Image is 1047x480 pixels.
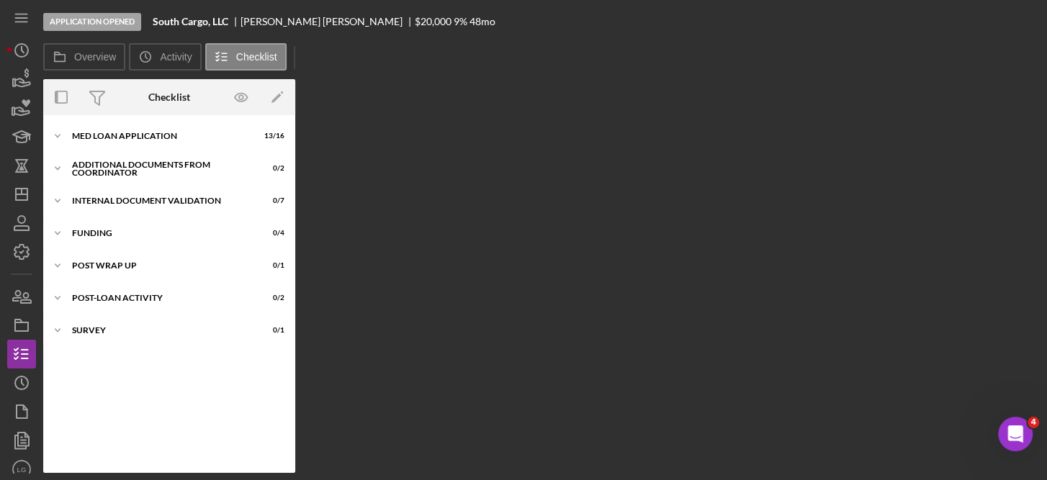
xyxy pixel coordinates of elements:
div: 13 / 16 [259,132,284,140]
b: South Cargo, LLC [153,16,228,27]
div: 0 / 1 [259,326,284,335]
div: Post-Loan Activity [72,294,248,302]
div: MED Loan Application [72,132,248,140]
button: Checklist [205,43,287,71]
span: 4 [1028,417,1039,428]
text: LG [17,466,27,474]
div: Internal Document Validation [72,196,248,205]
label: Checklist [236,51,277,63]
div: Survey [72,326,248,335]
div: Checklist [148,91,190,103]
label: Activity [160,51,192,63]
span: $20,000 [415,15,451,27]
iframe: Intercom live chat [998,417,1033,451]
button: Activity [129,43,201,71]
div: 9 % [454,16,467,27]
label: Overview [74,51,116,63]
div: Application Opened [43,13,141,31]
button: Overview [43,43,125,71]
div: Post Wrap Up [72,261,248,270]
div: 0 / 2 [259,164,284,173]
div: 0 / 7 [259,196,284,205]
div: 0 / 4 [259,229,284,237]
div: 48 mo [469,16,495,27]
div: 0 / 1 [259,261,284,270]
div: Funding [72,229,248,237]
div: Additional Documents from Coordinator [72,160,248,177]
div: 0 / 2 [259,294,284,302]
div: [PERSON_NAME] [PERSON_NAME] [241,16,415,27]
